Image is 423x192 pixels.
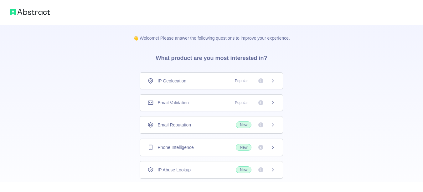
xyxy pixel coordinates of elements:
span: New [236,121,251,128]
span: Email Reputation [157,122,191,128]
span: New [236,166,251,173]
span: Phone Intelligence [157,144,193,150]
span: Popular [231,78,251,84]
p: 👋 Welcome! Please answer the following questions to improve your experience. [123,25,300,41]
h3: What product are you most interested in? [146,41,277,72]
span: Popular [231,100,251,106]
span: Email Validation [157,100,188,106]
img: Abstract logo [10,7,50,16]
span: IP Abuse Lookup [157,167,191,173]
span: New [236,144,251,151]
span: IP Geolocation [157,78,186,84]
